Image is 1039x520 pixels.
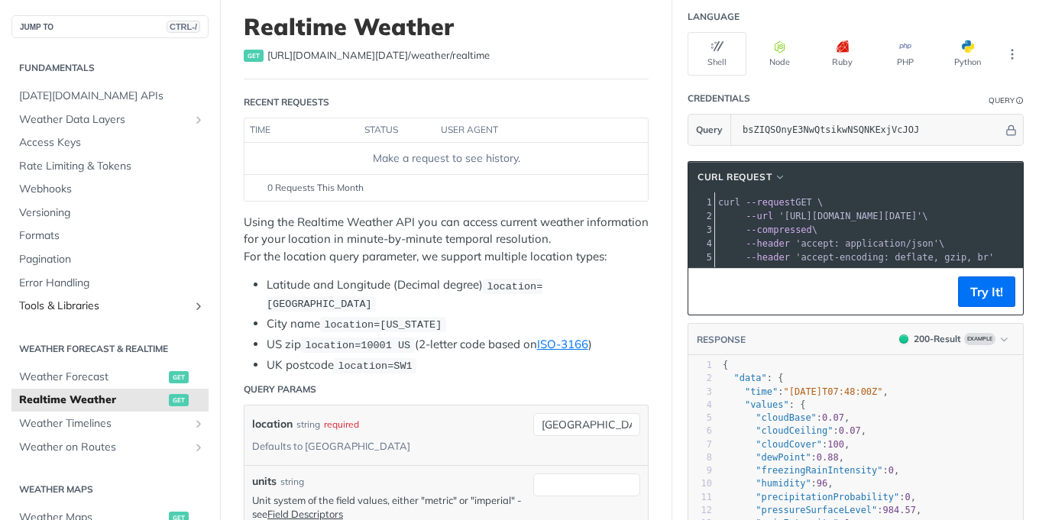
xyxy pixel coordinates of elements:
[756,492,899,502] span: "precipitationProbability"
[244,383,316,396] div: Query Params
[688,399,712,412] div: 4
[193,114,205,126] button: Show subpages for Weather Data Layers
[876,32,934,76] button: PHP
[756,412,816,423] span: "cloudBase"
[11,131,209,154] a: Access Keys
[688,32,746,76] button: Shell
[19,159,205,174] span: Rate Limiting & Tokens
[537,337,588,351] a: ISO-3166
[251,150,642,166] div: Make a request to see history.
[1003,122,1019,137] button: Hide
[252,413,293,435] label: location
[11,436,209,459] a: Weather on RoutesShow subpages for Weather on Routes
[733,373,766,383] span: "data"
[252,473,277,489] label: units
[11,412,209,435] a: Weather TimelinesShow subpages for Weather Timelines
[989,95,1015,106] div: Query
[11,295,209,318] a: Tools & LibrariesShow subpages for Tools & Libraries
[167,21,200,33] span: CTRL-/
[296,413,320,435] div: string
[338,360,412,372] span: location=SW1
[822,412,844,423] span: 0.07
[267,280,542,309] span: location=[GEOGRAPHIC_DATA]
[696,123,723,137] span: Query
[1016,97,1024,105] i: Information
[19,205,205,221] span: Versioning
[244,95,329,109] div: Recent Requests
[745,386,778,397] span: "time"
[19,112,189,128] span: Weather Data Layers
[19,252,205,267] span: Pagination
[735,115,1003,145] input: apikey
[169,371,189,383] span: get
[756,452,811,463] span: "dewPoint"
[883,505,916,515] span: 984.57
[723,465,899,476] span: : ,
[19,89,205,104] span: [DATE][DOMAIN_NAME] APIs
[688,438,712,451] div: 7
[723,439,850,450] span: : ,
[718,197,823,208] span: GET \
[839,425,861,436] span: 0.07
[244,50,264,62] span: get
[324,319,442,331] span: location=[US_STATE]
[750,32,809,76] button: Node
[19,135,205,150] span: Access Keys
[244,214,649,266] p: Using the Realtime Weather API you can access current weather information for your location in mi...
[688,372,712,385] div: 2
[11,366,209,389] a: Weather Forecastget
[688,477,712,490] div: 10
[267,336,649,354] li: US zip (2-letter code based on )
[778,211,922,221] span: '[URL][DOMAIN_NAME][DATE]'
[688,209,714,223] div: 2
[723,505,921,515] span: : ,
[11,272,209,295] a: Error Handling
[756,439,822,450] span: "cloudCover"
[756,505,877,515] span: "pressureSurfaceLevel"
[914,332,961,346] div: 200 - Result
[718,197,740,208] span: curl
[688,412,712,425] div: 5
[756,425,833,436] span: "cloudCeiling"
[746,224,812,235] span: --compressed
[11,342,209,356] h2: Weather Forecast & realtime
[746,211,773,221] span: --url
[723,425,866,436] span: : ,
[688,195,714,209] div: 1
[19,182,205,197] span: Webhooks
[19,276,205,291] span: Error Handling
[11,202,209,224] a: Versioning
[688,115,731,145] button: Query
[784,386,883,397] span: "[DATE]T07:48:00Z"
[267,508,343,520] a: Field Descriptors
[723,386,888,397] span: : ,
[1001,43,1024,66] button: More Languages
[359,118,435,143] th: status
[267,315,649,333] li: City name
[696,280,717,303] button: Copy to clipboard
[899,334,908,344] span: 200
[723,492,916,502] span: : ,
[688,491,712,504] div: 11
[795,252,994,263] span: 'accept-encoding: deflate, gzip, br'
[193,300,205,312] button: Show subpages for Tools & Libraries
[817,452,839,463] span: 0.88
[888,465,894,476] span: 0
[252,435,410,457] div: Defaults to [GEOGRAPHIC_DATA]
[244,13,649,40] h1: Realtime Weather
[723,373,784,383] span: : {
[11,155,209,178] a: Rate Limiting & Tokens
[11,248,209,271] a: Pagination
[723,399,805,410] span: : {
[19,440,189,455] span: Weather on Routes
[19,370,165,385] span: Weather Forecast
[11,15,209,38] button: JUMP TOCTRL-/
[19,228,205,244] span: Formats
[723,360,728,370] span: {
[11,389,209,412] a: Realtime Weatherget
[938,32,997,76] button: Python
[11,85,209,108] a: [DATE][DOMAIN_NAME] APIs
[698,170,772,184] span: cURL Request
[267,276,649,312] li: Latitude and Longitude (Decimal degree)
[193,441,205,454] button: Show subpages for Weather on Routes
